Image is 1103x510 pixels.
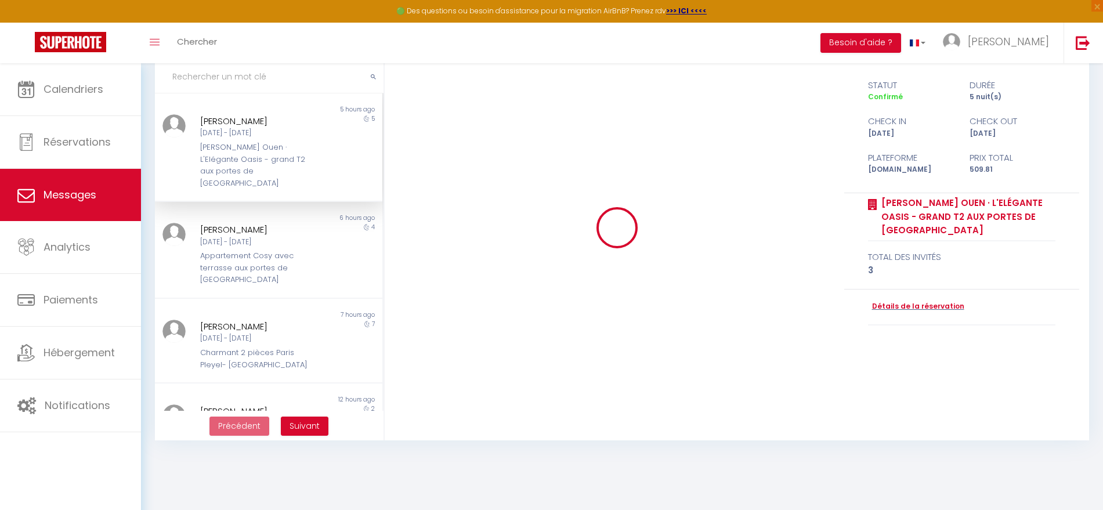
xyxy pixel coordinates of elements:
div: durée [961,78,1063,92]
div: [DATE] [961,128,1063,139]
div: check out [961,114,1063,128]
span: Réservations [44,135,111,149]
div: Plateforme [860,151,961,165]
button: Previous [209,417,269,436]
img: logout [1076,35,1090,50]
div: 5 nuit(s) [961,92,1063,103]
span: Chercher [177,35,217,48]
span: Hébergement [44,345,115,360]
a: >>> ICI <<<< [666,6,707,16]
span: 7 [372,320,375,328]
img: ... [162,404,186,428]
img: ... [162,114,186,138]
span: Précédent [218,420,261,432]
span: Notifications [45,398,110,413]
div: [DATE] [860,128,961,139]
div: [DATE] - [DATE] [200,237,317,248]
img: Super Booking [35,32,106,52]
div: 509.81 [961,164,1063,175]
a: Détails de la réservation [868,301,964,312]
span: Confirmé [868,92,903,102]
span: Analytics [44,240,91,254]
div: 7 hours ago [269,310,382,320]
div: Charmant 2 pièces Paris Pleyel- [GEOGRAPHIC_DATA] [200,347,317,371]
div: 5 hours ago [269,105,382,114]
div: Appartement Cosy avec terrasse aux portes de [GEOGRAPHIC_DATA] [200,250,317,285]
div: 6 hours ago [269,214,382,223]
div: [PERSON_NAME] [200,404,317,418]
button: Next [281,417,328,436]
div: check in [860,114,961,128]
div: 3 [868,263,1056,277]
div: 12 hours ago [269,395,382,404]
img: ... [162,320,186,343]
a: [PERSON_NAME] Ouen · L'Elégante Oasis - grand T2 aux portes de [GEOGRAPHIC_DATA] [877,196,1056,237]
span: [PERSON_NAME] [968,34,1049,49]
div: Prix total [961,151,1063,165]
div: [DATE] - [DATE] [200,333,317,344]
div: [PERSON_NAME] [200,320,317,334]
img: ... [162,223,186,246]
span: Paiements [44,292,98,307]
span: Calendriers [44,82,103,96]
a: Chercher [168,23,226,63]
img: ... [943,33,960,50]
span: Messages [44,187,96,202]
input: Rechercher un mot clé [155,61,384,93]
span: 4 [371,223,375,232]
div: [PERSON_NAME] [200,223,317,237]
div: [PERSON_NAME] Ouen · L'Elégante Oasis - grand T2 aux portes de [GEOGRAPHIC_DATA] [200,142,317,189]
div: statut [860,78,961,92]
div: total des invités [868,250,1056,264]
div: [DATE] - [DATE] [200,128,317,139]
span: Suivant [290,420,320,432]
span: 5 [371,114,375,123]
div: [PERSON_NAME] [200,114,317,128]
div: [DOMAIN_NAME] [860,164,961,175]
button: Besoin d'aide ? [820,33,901,53]
span: 2 [371,404,375,413]
a: ... [PERSON_NAME] [934,23,1064,63]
